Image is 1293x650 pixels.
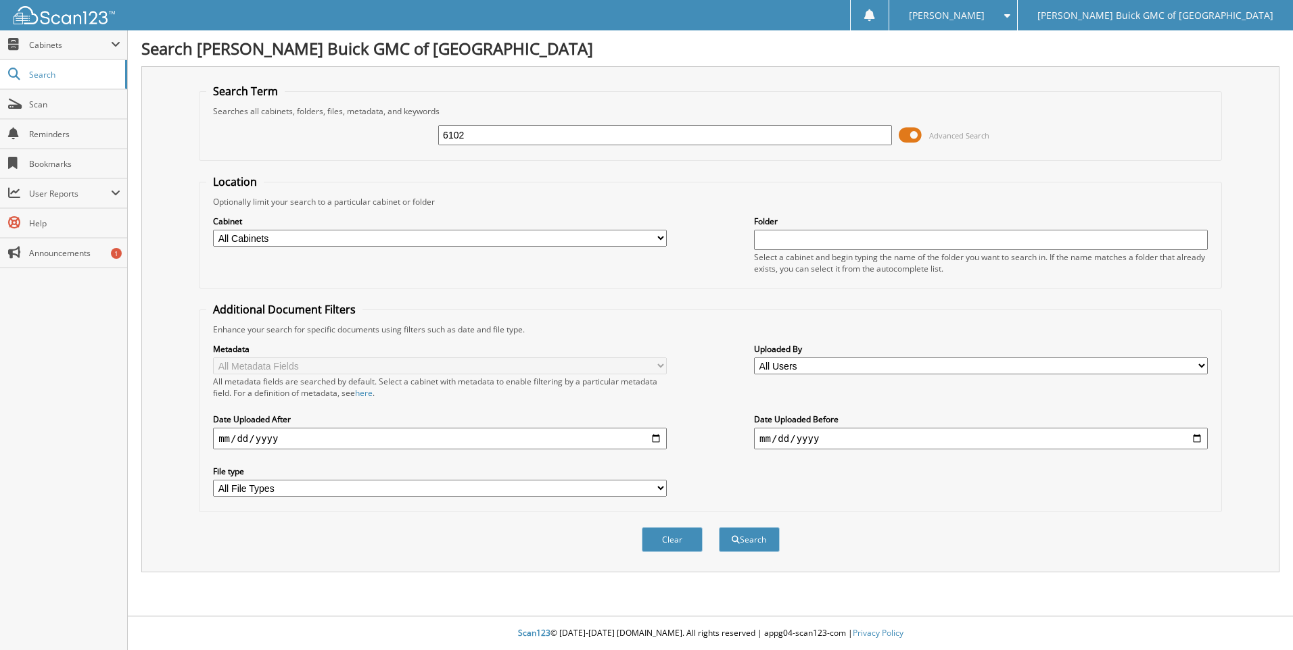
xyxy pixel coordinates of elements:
[754,251,1208,274] div: Select a cabinet and begin typing the name of the folder you want to search in. If the name match...
[29,69,118,80] span: Search
[642,527,703,552] button: Clear
[213,466,667,477] label: File type
[754,343,1208,355] label: Uploaded By
[14,6,115,24] img: scan123-logo-white.svg
[29,247,120,259] span: Announcements
[853,627,903,639] a: Privacy Policy
[213,414,667,425] label: Date Uploaded After
[128,617,1293,650] div: © [DATE]-[DATE] [DOMAIN_NAME]. All rights reserved | appg04-scan123-com |
[213,376,667,399] div: All metadata fields are searched by default. Select a cabinet with metadata to enable filtering b...
[754,216,1208,227] label: Folder
[355,387,373,399] a: here
[518,627,550,639] span: Scan123
[909,11,985,20] span: [PERSON_NAME]
[206,105,1215,117] div: Searches all cabinets, folders, files, metadata, and keywords
[141,37,1279,59] h1: Search [PERSON_NAME] Buick GMC of [GEOGRAPHIC_DATA]
[29,39,111,51] span: Cabinets
[206,302,362,317] legend: Additional Document Filters
[206,174,264,189] legend: Location
[754,428,1208,449] input: end
[213,428,667,449] input: start
[1037,11,1273,20] span: [PERSON_NAME] Buick GMC of [GEOGRAPHIC_DATA]
[29,218,120,229] span: Help
[29,99,120,110] span: Scan
[206,196,1215,207] div: Optionally limit your search to a particular cabinet or folder
[29,188,111,199] span: User Reports
[719,527,780,552] button: Search
[929,130,989,141] span: Advanced Search
[213,343,667,355] label: Metadata
[206,324,1215,335] div: Enhance your search for specific documents using filters such as date and file type.
[29,158,120,170] span: Bookmarks
[754,414,1208,425] label: Date Uploaded Before
[206,84,285,99] legend: Search Term
[29,128,120,140] span: Reminders
[213,216,667,227] label: Cabinet
[111,248,122,259] div: 1
[1225,585,1293,650] iframe: Chat Widget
